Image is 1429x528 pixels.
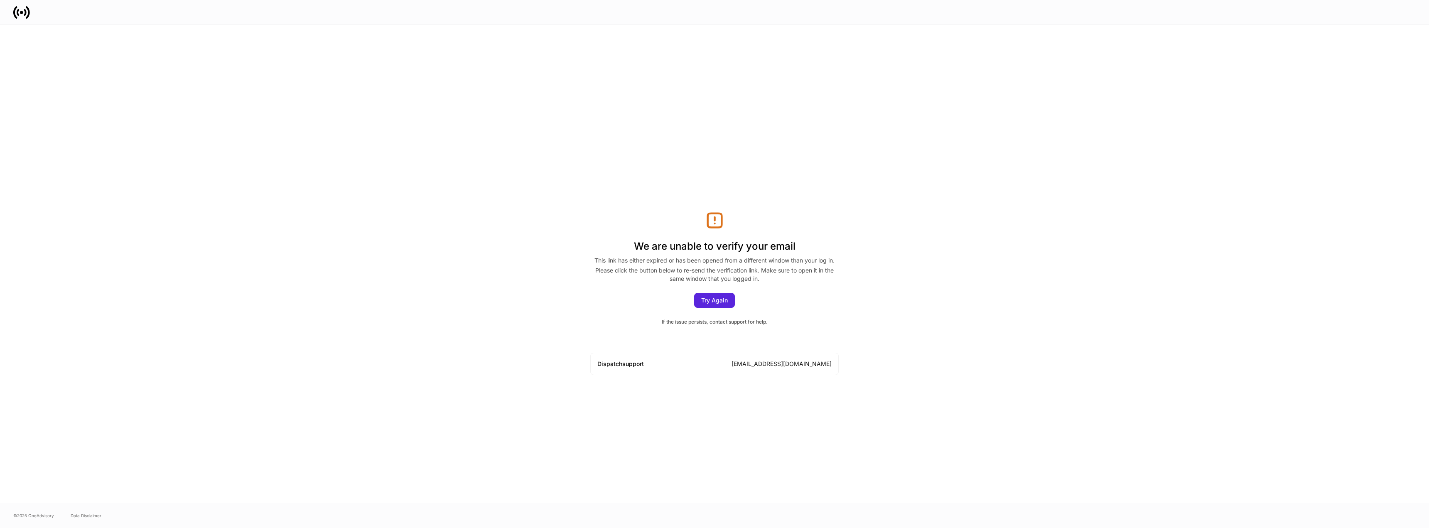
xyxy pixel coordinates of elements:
[590,266,839,283] div: Please click the button below to re-send the verification link. Make sure to open it in the same ...
[590,230,839,256] h1: We are unable to verify your email
[71,512,101,519] a: Data Disclaimer
[597,360,644,368] div: Dispatch support
[701,297,728,303] div: Try Again
[13,512,54,519] span: © 2025 OneAdvisory
[732,360,832,367] a: [EMAIL_ADDRESS][DOMAIN_NAME]
[694,293,735,308] button: Try Again
[590,256,839,266] div: This link has either expired or has been opened from a different window than your log in.
[590,318,839,326] div: If the issue persists, contact support for help.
